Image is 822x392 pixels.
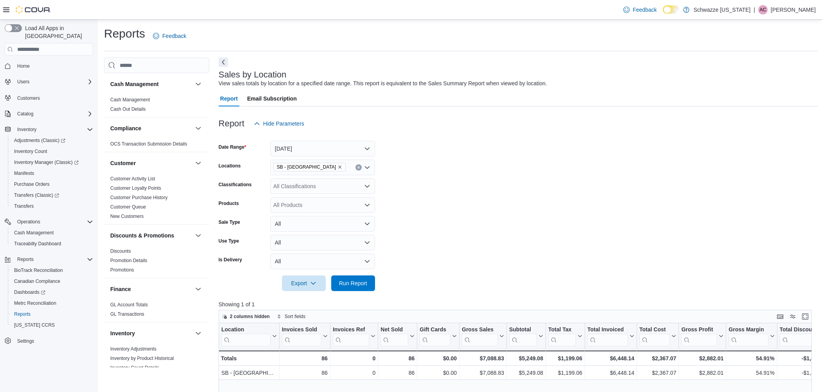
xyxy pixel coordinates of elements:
[219,79,547,88] div: View sales totals by location for a specified date range. This report is equivalent to the Sales ...
[247,91,297,106] span: Email Subscription
[587,326,634,346] button: Total Invoiced
[110,365,159,371] span: Inventory Count Details
[194,329,203,338] button: Inventory
[16,6,51,14] img: Cova
[14,192,59,198] span: Transfers (Classic)
[11,228,93,237] span: Cash Management
[104,300,209,322] div: Finance
[2,76,96,87] button: Users
[230,313,270,320] span: 2 columns hidden
[104,174,209,224] div: Customer
[110,257,147,264] span: Promotion Details
[14,217,93,227] span: Operations
[110,176,155,182] a: Customer Activity List
[509,368,543,378] div: $5,249.08
[110,346,156,352] a: Inventory Adjustments
[639,354,676,363] div: $2,367.07
[17,256,34,263] span: Reports
[333,354,375,363] div: 0
[729,368,774,378] div: 54.91%
[194,284,203,294] button: Finance
[110,365,159,370] a: Inventory Count Details
[110,232,174,239] h3: Discounts & Promotions
[104,26,145,41] h1: Reports
[420,326,450,334] div: Gift Cards
[587,326,628,334] div: Total Invoiced
[771,5,816,14] p: [PERSON_NAME]
[219,58,228,67] button: Next
[11,239,64,248] a: Traceabilty Dashboard
[110,355,174,361] span: Inventory by Product Historical
[333,326,375,346] button: Invoices Ref
[219,312,273,321] button: 2 columns hidden
[282,275,326,291] button: Export
[219,70,287,79] h3: Sales by Location
[251,116,307,131] button: Hide Parameters
[681,368,723,378] div: $2,882.01
[333,326,369,346] div: Invoices Ref
[273,163,346,171] span: SB - Pueblo West
[282,368,327,378] div: 86
[620,2,660,18] a: Feedback
[681,326,717,334] div: Gross Profit
[219,257,242,263] label: Is Delivery
[14,241,61,247] span: Traceabilty Dashboard
[11,309,34,319] a: Reports
[220,91,238,106] span: Report
[219,144,246,150] label: Date Range
[8,238,96,249] button: Traceabilty Dashboard
[2,335,96,347] button: Settings
[729,326,768,334] div: Gross Margin
[11,298,59,308] a: Metrc Reconciliation
[639,326,676,346] button: Total Cost
[548,326,582,346] button: Total Tax
[14,61,33,71] a: Home
[548,368,582,378] div: $1,199.06
[219,219,240,225] label: Sale Type
[2,60,96,72] button: Home
[779,326,821,334] div: Total Discount
[333,368,375,378] div: 0
[11,180,53,189] a: Purchase Orders
[221,354,277,363] div: Totals
[11,191,93,200] span: Transfers (Classic)
[639,326,670,334] div: Total Cost
[110,204,146,210] a: Customer Queue
[8,179,96,190] button: Purchase Orders
[110,141,187,147] span: OCS Transaction Submission Details
[11,309,93,319] span: Reports
[110,311,144,317] span: GL Transactions
[8,146,96,157] button: Inventory Count
[110,302,148,308] span: GL Account Totals
[110,124,192,132] button: Compliance
[509,326,537,346] div: Subtotal
[380,368,415,378] div: 86
[14,203,34,209] span: Transfers
[462,326,498,334] div: Gross Sales
[8,265,96,276] button: BioTrack Reconciliation
[11,201,37,211] a: Transfers
[110,346,156,352] span: Inventory Adjustments
[548,326,576,346] div: Total Tax
[14,137,65,144] span: Adjustments (Classic)
[11,169,93,178] span: Manifests
[14,181,50,187] span: Purchase Orders
[194,124,203,133] button: Compliance
[110,185,161,191] a: Customer Loyalty Points
[11,147,93,156] span: Inventory Count
[639,326,670,346] div: Total Cost
[14,170,34,176] span: Manifests
[219,238,239,244] label: Use Type
[221,326,271,334] div: Location
[219,300,818,308] p: Showing 1 of 1
[548,326,576,334] div: Total Tax
[110,106,146,112] a: Cash Out Details
[11,158,82,167] a: Inventory Manager (Classic)
[14,336,37,346] a: Settings
[11,277,93,286] span: Canadian Compliance
[8,287,96,298] a: Dashboards
[219,200,239,207] label: Products
[104,95,209,117] div: Cash Management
